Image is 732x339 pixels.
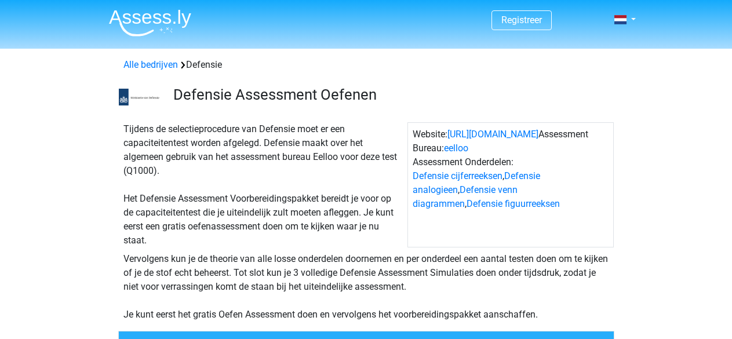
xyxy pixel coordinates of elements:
[413,170,502,181] a: Defensie cijferreeksen
[119,58,614,72] div: Defensie
[119,122,407,247] div: Tijdens de selectieprocedure van Defensie moet er een capaciteitentest worden afgelegd. Defensie ...
[123,59,178,70] a: Alle bedrijven
[407,122,614,247] div: Website: Assessment Bureau: Assessment Onderdelen: , , ,
[109,9,191,37] img: Assessly
[119,252,614,322] div: Vervolgens kun je de theorie van alle losse onderdelen doornemen en per onderdeel een aantal test...
[501,14,542,25] a: Registreer
[173,86,605,104] h3: Defensie Assessment Oefenen
[447,129,538,140] a: [URL][DOMAIN_NAME]
[413,184,518,209] a: Defensie venn diagrammen
[413,170,540,195] a: Defensie analogieen
[467,198,560,209] a: Defensie figuurreeksen
[444,143,468,154] a: eelloo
